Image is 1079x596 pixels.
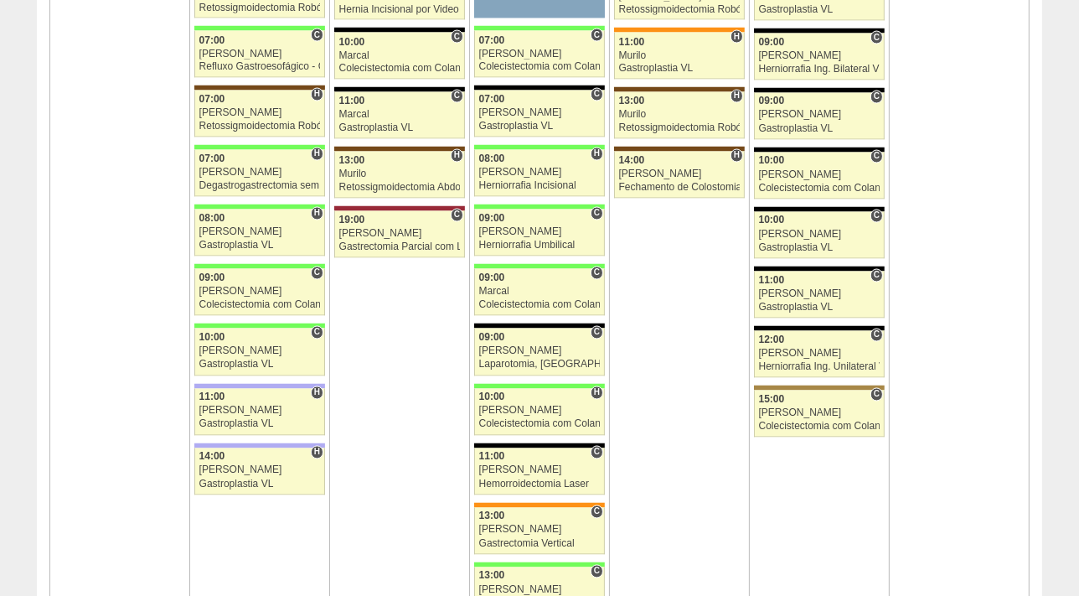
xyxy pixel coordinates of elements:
div: Key: Blanc [754,148,885,153]
a: C 15:00 [PERSON_NAME] Colecistectomia com Colangiografia VL [754,391,885,438]
span: Consultório [870,150,883,163]
span: Consultório [870,329,883,342]
span: 07:00 [479,94,505,106]
span: Consultório [591,207,603,220]
a: C 12:00 [PERSON_NAME] Herniorrafia Ing. Unilateral VL [754,331,885,378]
div: Key: São Luiz - SCS [474,503,605,508]
div: [PERSON_NAME] [759,408,880,419]
a: C 09:00 [PERSON_NAME] Colecistectomia com Colangiografia VL [194,269,325,316]
div: Key: Blanc [474,324,605,329]
span: Consultório [311,29,323,42]
a: C 11:00 [PERSON_NAME] Hemorroidectomia Laser [474,448,605,495]
div: [PERSON_NAME] [759,170,880,181]
span: 11:00 [619,36,645,48]
span: Consultório [870,210,883,223]
span: Consultório [451,90,463,103]
div: Key: Brasil [194,205,325,210]
div: Gastroplastia VL [759,124,880,135]
a: C 13:00 [PERSON_NAME] Gastrectomia Vertical [474,508,605,555]
a: C 07:00 [PERSON_NAME] Colecistectomia com Colangiografia VL [474,31,605,78]
div: Laparotomia, [GEOGRAPHIC_DATA], Drenagem, Bridas VL [479,360,601,371]
span: Hospital [731,149,743,163]
span: 10:00 [759,215,785,226]
span: Consultório [311,326,323,339]
span: Consultório [451,209,463,222]
div: Gastrectomia Parcial com Linfadenectomia [339,242,461,253]
div: Herniorrafia Umbilical [479,241,601,251]
span: 07:00 [199,153,225,165]
a: H 14:00 [PERSON_NAME] Gastroplastia VL [194,448,325,495]
div: [PERSON_NAME] [479,168,601,179]
div: Key: Brasil [474,26,605,31]
div: [PERSON_NAME] [199,465,321,476]
div: [PERSON_NAME] [759,349,880,360]
a: C 07:00 [PERSON_NAME] Refluxo Gastroesofágico - Cirurgia VL [194,31,325,78]
span: 07:00 [199,34,225,46]
div: [PERSON_NAME] [479,406,601,417]
div: Herniorrafia Ing. Bilateral VL [759,65,880,75]
span: 11:00 [479,451,505,463]
div: Hemorroidectomia Laser [479,479,601,490]
div: Key: Brasil [474,145,605,150]
div: [PERSON_NAME] [199,346,321,357]
a: C 10:00 [PERSON_NAME] Colecistectomia com Colangiografia VL [754,153,885,200]
div: [PERSON_NAME] [479,108,601,119]
div: Herniorrafia Ing. Unilateral VL [759,362,880,373]
div: [PERSON_NAME] [199,287,321,298]
span: Hospital [311,207,323,220]
div: Gastroplastia VL [759,243,880,254]
span: 14:00 [619,155,645,167]
span: Hospital [591,148,603,161]
div: [PERSON_NAME] [479,585,601,596]
a: H 07:00 [PERSON_NAME] Degastrogastrectomia sem vago [194,150,325,197]
div: Key: Brasil [474,562,605,567]
div: [PERSON_NAME] [199,227,321,238]
div: Gastroplastia VL [759,4,880,15]
span: 10:00 [759,155,785,167]
span: Consultório [870,91,883,104]
a: H 13:00 Murilo Retossigmoidectomia Robótica [614,92,745,139]
span: Consultório [870,31,883,44]
a: H 07:00 [PERSON_NAME] Retossigmoidectomia Robótica [194,91,325,137]
span: Hospital [311,446,323,459]
div: Colecistectomia com Colangiografia VL [199,300,321,311]
div: Retossigmoidectomia Robótica [199,3,321,13]
a: C 09:00 Marcal Colecistectomia com Colangiografia VL [474,269,605,316]
span: 09:00 [759,36,785,48]
div: Gastroplastia VL [619,64,741,75]
div: Murilo [339,169,461,180]
a: H 13:00 Murilo Retossigmoidectomia Abdominal VL [334,152,465,199]
span: 09:00 [479,213,505,225]
div: Marcal [339,110,461,121]
div: Key: Santa Joana [614,87,745,92]
span: 10:00 [339,36,365,48]
span: Hospital [311,386,323,400]
span: 19:00 [339,215,365,226]
div: Murilo [619,110,741,121]
div: Marcal [339,50,461,61]
div: Gastrectomia Vertical [479,539,601,550]
div: Key: Blanc [754,207,885,212]
a: H 11:00 [PERSON_NAME] Gastroplastia VL [194,389,325,436]
span: 09:00 [199,272,225,284]
a: C 11:00 [PERSON_NAME] Gastroplastia VL [754,272,885,319]
div: [PERSON_NAME] [479,346,601,357]
div: Colecistectomia com Colangiografia VL [479,62,601,73]
div: Gastroplastia VL [199,241,321,251]
div: Retossigmoidectomia Robótica [199,122,321,132]
div: [PERSON_NAME] [199,406,321,417]
span: Consultório [591,88,603,101]
div: [PERSON_NAME] [339,229,461,240]
div: Gastroplastia VL [199,360,321,371]
span: Consultório [591,565,603,578]
span: 07:00 [199,94,225,106]
span: Consultório [311,267,323,280]
div: Key: Blanc [754,326,885,331]
div: Colecistectomia com Colangiografia VL [759,422,880,433]
div: Colecistectomia com Colangiografia VL [479,300,601,311]
div: Key: Brasil [194,324,325,329]
div: Gastroplastia VL [759,303,880,314]
span: Consultório [870,388,883,402]
a: C 09:00 [PERSON_NAME] Laparotomia, [GEOGRAPHIC_DATA], Drenagem, Bridas VL [474,329,605,376]
div: [PERSON_NAME] [759,289,880,300]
